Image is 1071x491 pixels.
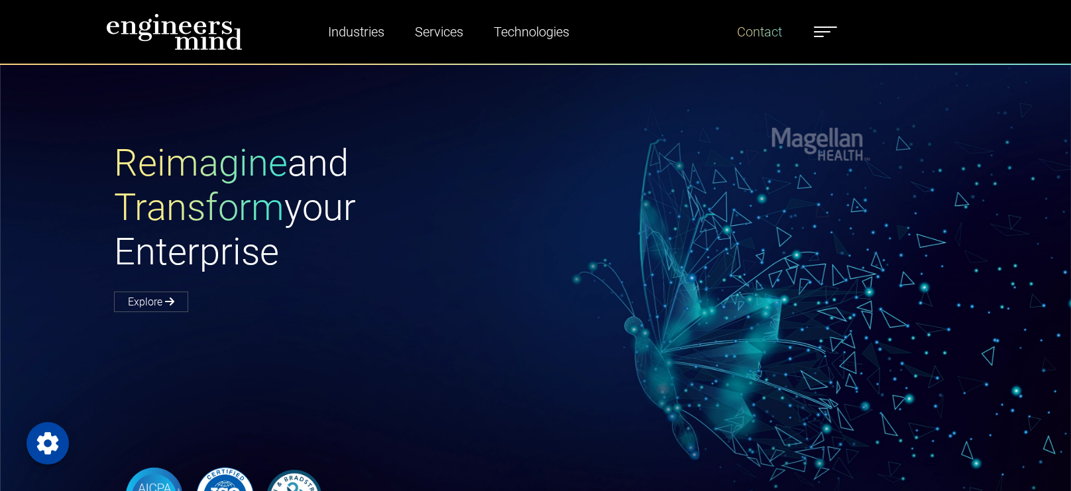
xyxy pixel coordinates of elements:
[732,17,787,47] a: Contact
[106,13,243,50] img: logo
[323,17,390,47] a: Industries
[410,17,469,47] a: Services
[114,186,284,229] span: Transform
[488,17,575,47] a: Technologies
[114,141,288,185] span: Reimagine
[114,292,188,312] a: Explore
[114,141,535,275] h1: and your Enterprise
